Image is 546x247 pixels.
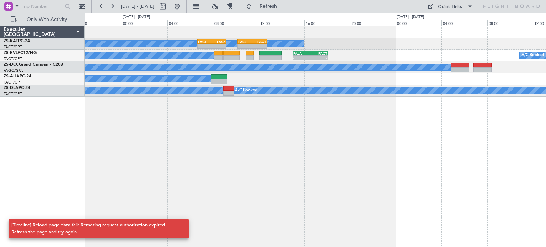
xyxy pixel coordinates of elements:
span: ZS-DLA [4,86,18,90]
a: ZS-KATPC-24 [4,39,30,43]
a: ZS-DCCGrand Caravan - C208 [4,63,63,67]
div: A/C Booked [521,50,544,61]
span: ZS-KAT [4,39,18,43]
div: [DATE] - [DATE] [123,14,150,20]
div: - [238,44,252,48]
a: ZS-AHAPC-24 [4,74,31,79]
span: ZS-RVL [4,51,18,55]
span: Refresh [253,4,283,9]
a: FACT/CPT [4,80,22,85]
div: - [198,44,212,48]
div: - [293,56,310,60]
a: FACT/CPT [4,44,22,50]
div: Quick Links [438,4,462,11]
span: [DATE] - [DATE] [121,3,154,10]
div: 16:00 [304,20,350,26]
div: 08:00 [213,20,259,26]
input: Trip Number [22,1,63,12]
div: - [310,56,327,60]
a: ZS-DLAPC-24 [4,86,30,90]
div: 12:00 [259,20,305,26]
button: Quick Links [424,1,476,12]
div: FACT [252,39,267,44]
a: FAGC/GCJ [4,68,23,73]
div: 08:00 [487,20,533,26]
div: FACT [310,51,327,55]
div: [Timeline] Reload page data fail: Remoting request authorization expired. Refresh the page and tr... [11,222,178,236]
button: Refresh [243,1,285,12]
button: Only With Activity [8,14,77,25]
div: - [252,44,267,48]
span: ZS-DCC [4,63,19,67]
a: FACT/CPT [4,56,22,61]
div: FACT [198,39,212,44]
div: FASZ [238,39,252,44]
div: 00:00 [122,20,167,26]
a: FACT/CPT [4,91,22,97]
a: ZS-RVLPC12/NG [4,51,37,55]
div: 20:00 [350,20,396,26]
div: 20:00 [76,20,122,26]
div: FASZ [212,39,225,44]
div: [DATE] - [DATE] [397,14,424,20]
div: 04:00 [441,20,487,26]
div: FALA [293,51,310,55]
div: 00:00 [396,20,441,26]
div: 04:00 [167,20,213,26]
span: ZS-AHA [4,74,20,79]
span: Only With Activity [18,17,75,22]
div: A/C Booked [235,85,257,96]
div: - [212,44,225,48]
